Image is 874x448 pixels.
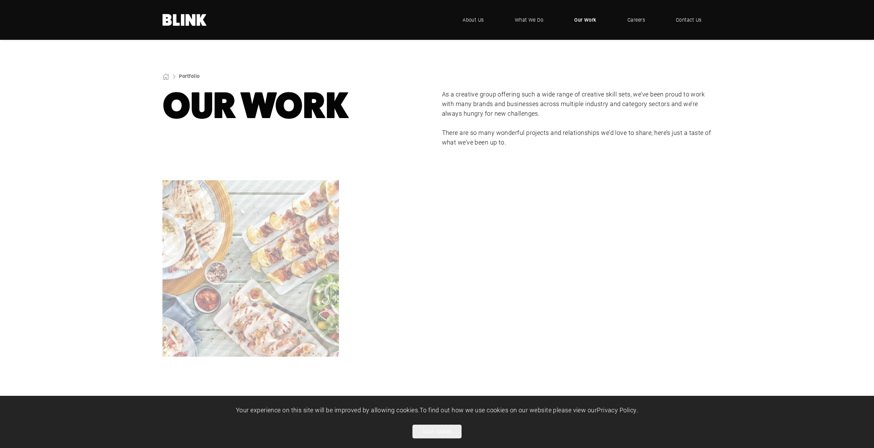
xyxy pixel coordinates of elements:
a: Portfolio [179,73,200,79]
p: As a creative group offering such a wide range of creative skill sets, we’ve been proud to work w... [442,90,712,118]
a: Careers [617,10,655,30]
p: There are so many wonderful projects and relationships we’d love to share, here’s just a taste of... [442,128,712,147]
span: Your experience on this site will be improved by allowing cookies. To find out how we use cookies... [236,406,638,414]
a: Contact Us [666,10,712,30]
a: Home [162,14,207,26]
a: Booths supermarkets prioritize quality, local food, and excellent service in modern stores. We gl... [162,180,339,357]
span: Careers [627,16,645,24]
h1: Our Work [162,90,432,122]
span: Contact Us [676,16,702,24]
a: Our Work [564,10,607,30]
span: Our Work [574,16,597,24]
a: Privacy Policy [597,406,636,414]
button: Allow cookies [412,425,462,438]
a: About Us [452,10,494,30]
a: What We Do [504,10,554,30]
span: What We Do [515,16,544,24]
span: About Us [463,16,484,24]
